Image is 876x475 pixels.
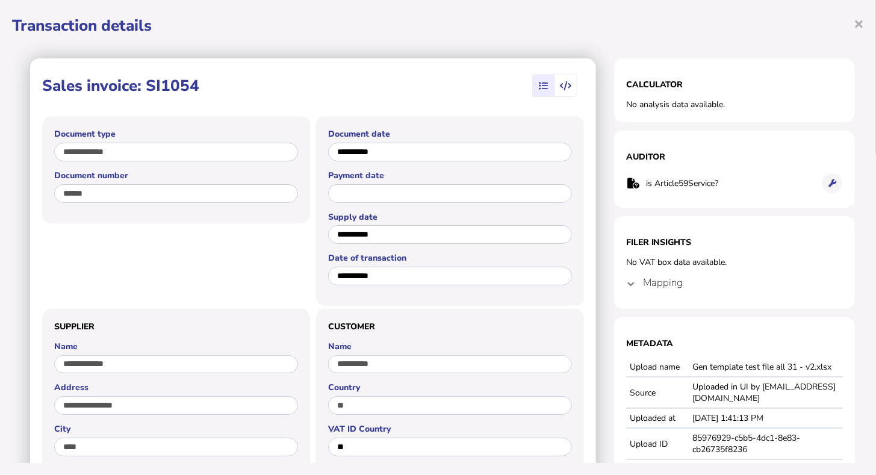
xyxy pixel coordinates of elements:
[54,128,298,140] label: Document type
[689,377,843,408] td: Uploaded in UI by [EMAIL_ADDRESS][DOMAIN_NAME]
[689,358,843,377] td: Gen template test file all 31 - v2.xlsx
[645,171,813,196] td: is Article59Service?
[328,252,572,264] label: Date of transaction
[854,12,864,35] span: ×
[12,15,864,36] h1: Transaction details
[54,382,298,393] label: Address
[533,75,554,96] mat-button-toggle: View summary
[328,170,572,181] label: Payment date
[554,75,576,96] mat-button-toggle: View transaction data
[328,211,572,223] label: Supply date
[626,99,843,110] div: No analysis data available.
[626,377,689,408] td: Source
[626,338,843,349] h1: Metadata
[626,151,843,163] h1: Auditor
[626,256,843,268] div: No VAT box data available.
[626,237,843,248] h1: Filer Insights
[328,341,572,352] label: Name
[54,321,298,332] h3: Supplier
[626,428,689,459] td: Upload ID
[689,428,843,459] td: 85976929-c5b5-4dc1-8e83-cb26735f8236
[643,276,683,290] h4: Mapping
[54,341,298,352] label: Name
[626,79,843,90] h1: Calculator
[328,382,572,393] label: Country
[689,408,843,428] td: [DATE] 1:41:13 PM
[54,170,298,181] label: Document number
[328,423,572,435] label: VAT ID Country
[328,321,572,332] h3: Customer
[42,75,199,96] h1: Sales invoice: SI1054
[54,423,298,435] label: City
[626,268,843,297] mat-expansion-panel-header: Mapping
[328,128,572,140] label: Document date
[626,408,689,428] td: Uploaded at
[626,358,689,377] td: Upload name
